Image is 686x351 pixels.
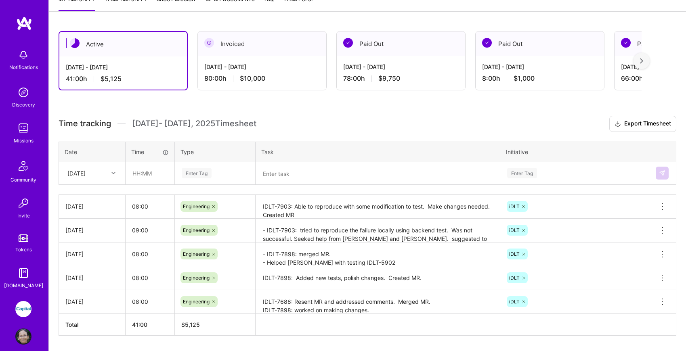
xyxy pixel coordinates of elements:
textarea: - IDLT-7903: tried to reproduce the failure locally using backend test. Was not successful. Seeke... [256,219,499,242]
div: [DOMAIN_NAME] [4,281,43,290]
textarea: IDLT-7903: Able to reproduce with some modification to test. Make changes needed. Created MR [256,196,499,218]
div: Discovery [12,100,35,109]
img: bell [15,47,31,63]
th: 41:00 [126,313,175,335]
button: Export Timesheet [609,116,676,132]
span: Engineering [183,251,210,257]
span: iDLT [509,203,520,209]
img: User Avatar [15,328,31,345]
span: [DATE] - [DATE] , 2025 Timesheet [132,119,256,129]
div: Time [131,148,169,156]
div: Invite [17,211,30,220]
div: 78:00 h [343,74,459,83]
input: HH:MM [126,196,174,217]
span: $9,750 [378,74,400,83]
div: Enter Tag [507,167,537,180]
img: Paid Out [621,38,631,48]
img: guide book [15,265,31,281]
img: Submit [659,170,665,176]
div: [DATE] [65,274,119,282]
div: [DATE] - [DATE] [343,63,459,71]
img: teamwork [15,120,31,136]
th: Task [256,142,500,162]
input: HH:MM [126,267,174,288]
i: icon Download [615,120,621,128]
span: Time tracking [59,119,111,129]
span: Engineering [183,299,210,305]
textarea: IDLT-7898: Added new tests, polish changes. Created MR. [256,267,499,289]
img: discovery [15,84,31,100]
span: Engineering [183,275,210,281]
span: $1,000 [514,74,535,83]
div: Paid Out [337,31,465,56]
span: iDLT [509,299,520,305]
div: 8:00 h [482,74,598,83]
img: Community [14,156,33,175]
div: [DATE] [65,250,119,258]
span: $10,000 [240,74,265,83]
div: Active [59,32,187,56]
div: [DATE] - [DATE] [204,63,320,71]
input: HH:MM [126,163,174,184]
div: Paid Out [476,31,604,56]
input: HH:MM [126,243,174,265]
div: [DATE] - [DATE] [66,63,180,71]
div: [DATE] [65,226,119,234]
textarea: IDLT-7688: Resent MR and addressed comments. Merged MR. IDLT-7898: worked on making changes. [256,291,499,313]
div: [DATE] - [DATE] [482,63,598,71]
img: Invoiced [204,38,214,48]
div: 41:00 h [66,75,180,83]
div: [DATE] [67,169,86,178]
span: $5,125 [101,75,122,83]
span: $ 5,125 [181,321,200,328]
div: [DATE] [65,297,119,306]
div: Initiative [506,148,643,156]
div: Missions [14,136,34,145]
input: HH:MM [126,291,174,312]
span: iDLT [509,275,520,281]
img: Paid Out [482,38,492,48]
div: 80:00 h [204,74,320,83]
div: Notifications [9,63,38,71]
span: Engineering [183,227,210,233]
th: Date [59,142,126,162]
div: Enter Tag [182,167,212,180]
img: iCapital: Build and maintain RESTful API [15,301,31,317]
img: tokens [19,234,28,242]
img: Active [70,38,80,48]
a: User Avatar [13,328,34,345]
img: Paid Out [343,38,353,48]
textarea: - IDLT-7898: merged MR. - Helped [PERSON_NAME] with testing IDLT-5902 - IDLT-7930: started lookin... [256,243,499,265]
span: iDLT [509,227,520,233]
img: Invite [15,195,31,211]
div: Community [10,175,36,184]
img: logo [16,16,32,31]
div: [DATE] [65,202,119,211]
img: right [640,58,643,64]
input: HH:MM [126,219,174,241]
div: Tokens [15,245,32,254]
span: iDLT [509,251,520,257]
th: Total [59,313,126,335]
div: Invoiced [198,31,326,56]
th: Type [175,142,256,162]
span: Engineering [183,203,210,209]
i: icon Chevron [111,171,115,175]
a: iCapital: Build and maintain RESTful API [13,301,34,317]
